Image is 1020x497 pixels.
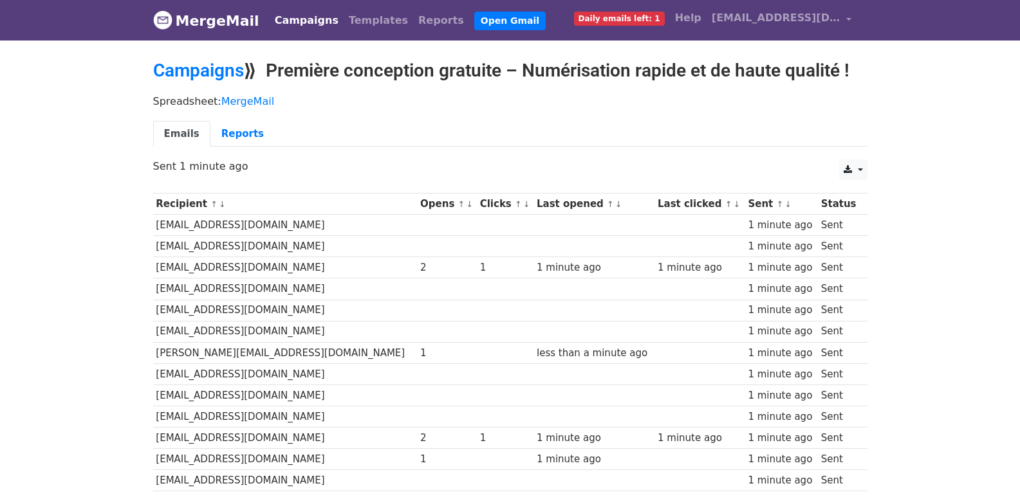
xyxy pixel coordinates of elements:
[818,321,861,342] td: Sent
[818,449,861,470] td: Sent
[818,257,861,278] td: Sent
[458,199,465,209] a: ↑
[818,194,861,215] th: Status
[413,8,469,33] a: Reports
[748,388,815,403] div: 1 minute ago
[153,428,418,449] td: [EMAIL_ADDRESS][DOMAIN_NAME]
[748,410,815,424] div: 1 minute ago
[615,199,622,209] a: ↓
[219,199,226,209] a: ↓
[153,384,418,406] td: [EMAIL_ADDRESS][DOMAIN_NAME]
[153,342,418,363] td: [PERSON_NAME][EMAIL_ADDRESS][DOMAIN_NAME]
[221,95,274,107] a: MergeMail
[153,257,418,278] td: [EMAIL_ADDRESS][DOMAIN_NAME]
[818,236,861,257] td: Sent
[537,431,651,446] div: 1 minute ago
[533,194,654,215] th: Last opened
[477,194,533,215] th: Clicks
[734,199,741,209] a: ↓
[607,199,614,209] a: ↑
[153,60,867,82] h2: ⟫ Première conception gratuite – Numérisation rapide et de haute qualité !
[153,159,867,173] p: Sent 1 minute ago
[748,452,815,467] div: 1 minute ago
[712,10,840,26] span: [EMAIL_ADDRESS][DOMAIN_NAME]
[153,470,418,491] td: [EMAIL_ADDRESS][DOMAIN_NAME]
[153,95,867,108] p: Spreadsheet:
[777,199,784,209] a: ↑
[466,199,473,209] a: ↓
[784,199,792,209] a: ↓
[153,406,418,428] td: [EMAIL_ADDRESS][DOMAIN_NAME]
[748,282,815,296] div: 1 minute ago
[818,384,861,406] td: Sent
[344,8,413,33] a: Templates
[153,60,244,81] a: Campaigns
[748,218,815,233] div: 1 minute ago
[818,300,861,321] td: Sent
[420,346,474,361] div: 1
[210,199,218,209] a: ↑
[417,194,477,215] th: Opens
[480,431,531,446] div: 1
[153,194,418,215] th: Recipient
[153,449,418,470] td: [EMAIL_ADDRESS][DOMAIN_NAME]
[480,260,531,275] div: 1
[748,473,815,488] div: 1 minute ago
[537,452,651,467] div: 1 minute ago
[748,431,815,446] div: 1 minute ago
[748,260,815,275] div: 1 minute ago
[210,121,275,147] a: Reports
[153,300,418,321] td: [EMAIL_ADDRESS][DOMAIN_NAME]
[748,367,815,382] div: 1 minute ago
[818,406,861,428] td: Sent
[818,470,861,491] td: Sent
[270,8,344,33] a: Campaigns
[420,452,474,467] div: 1
[153,121,210,147] a: Emails
[153,215,418,236] td: [EMAIL_ADDRESS][DOMAIN_NAME]
[658,260,742,275] div: 1 minute ago
[654,194,745,215] th: Last clicked
[153,321,418,342] td: [EMAIL_ADDRESS][DOMAIN_NAME]
[748,346,815,361] div: 1 minute ago
[153,278,418,300] td: [EMAIL_ADDRESS][DOMAIN_NAME]
[420,260,474,275] div: 2
[748,303,815,318] div: 1 minute ago
[153,10,172,30] img: MergeMail logo
[420,431,474,446] div: 2
[153,363,418,384] td: [EMAIL_ADDRESS][DOMAIN_NAME]
[670,5,707,31] a: Help
[153,7,259,34] a: MergeMail
[748,239,815,254] div: 1 minute ago
[658,431,742,446] div: 1 minute ago
[474,12,546,30] a: Open Gmail
[818,215,861,236] td: Sent
[537,346,651,361] div: less than a minute ago
[725,199,732,209] a: ↑
[523,199,530,209] a: ↓
[707,5,857,35] a: [EMAIL_ADDRESS][DOMAIN_NAME]
[574,12,665,26] span: Daily emails left: 1
[818,428,861,449] td: Sent
[745,194,818,215] th: Sent
[818,278,861,300] td: Sent
[748,324,815,339] div: 1 minute ago
[569,5,670,31] a: Daily emails left: 1
[153,236,418,257] td: [EMAIL_ADDRESS][DOMAIN_NAME]
[818,363,861,384] td: Sent
[515,199,522,209] a: ↑
[537,260,651,275] div: 1 minute ago
[818,342,861,363] td: Sent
